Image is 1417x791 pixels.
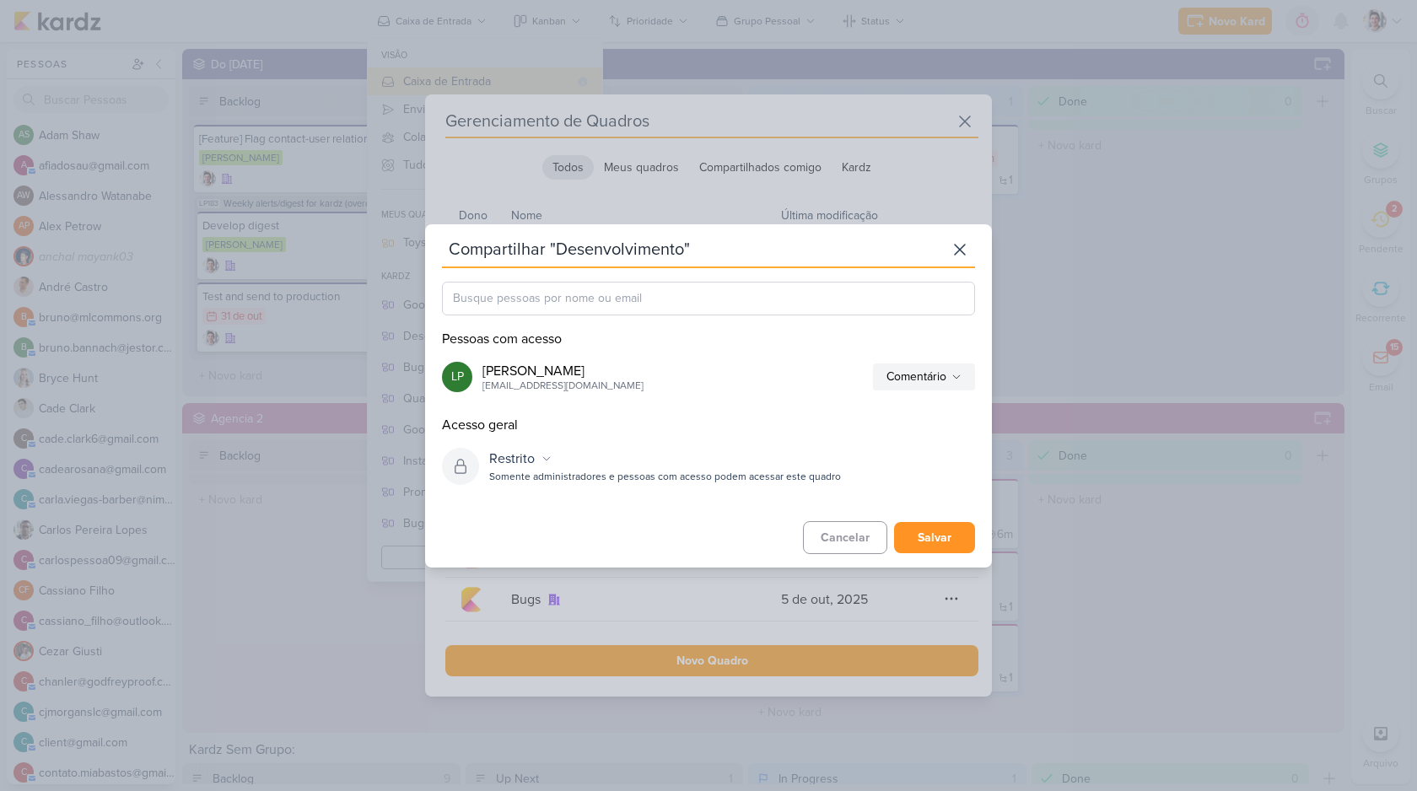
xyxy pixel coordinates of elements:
[442,329,975,349] div: Pessoas com acesso
[442,362,472,392] div: Lucas A Pessoa
[451,368,464,385] p: LP
[894,522,975,553] button: Salvar
[482,445,558,472] button: Restrito
[489,469,975,487] div: Somente administradores e pessoas com acesso podem acessar este quadro
[873,363,975,390] button: Comentário
[442,282,975,315] input: Busque pessoas por nome ou email
[442,415,975,435] div: Acesso geral
[489,449,535,469] div: Restrito
[482,361,866,381] div: [PERSON_NAME]
[886,368,946,385] div: Comentário
[482,378,866,393] div: [EMAIL_ADDRESS][DOMAIN_NAME]
[803,521,887,554] button: Cancelar
[442,238,945,261] div: Compartilhar "Desenvolvimento"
